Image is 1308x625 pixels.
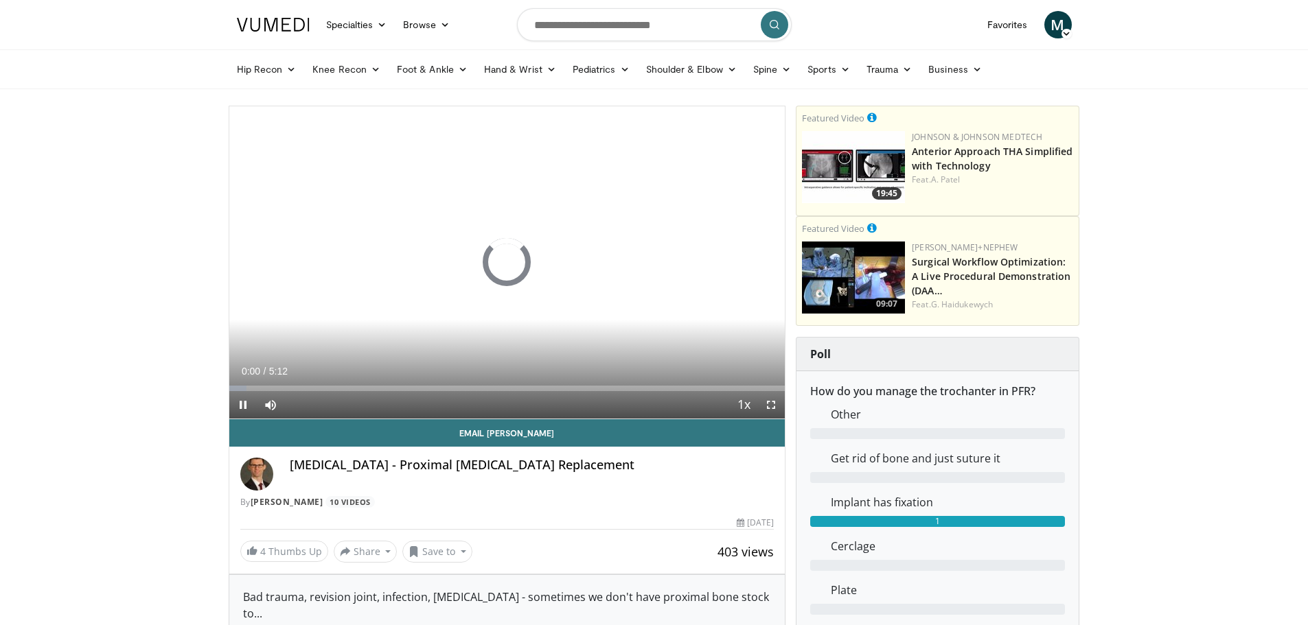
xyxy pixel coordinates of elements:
[912,255,1070,297] a: Surgical Workflow Optimization: A Live Procedural Demonstration (DAA…
[872,298,902,310] span: 09:07
[638,56,745,83] a: Shoulder & Elbow
[251,496,323,508] a: [PERSON_NAME]
[229,391,257,418] button: Pause
[931,298,993,310] a: G. Haidukewych
[757,391,785,418] button: Fullscreen
[395,11,458,38] a: Browse
[912,241,1018,253] a: [PERSON_NAME]+Nephew
[290,458,775,473] h4: [MEDICAL_DATA] - Proximal [MEDICAL_DATA] Replacement
[821,538,1075,554] dd: Cerclage
[264,366,266,377] span: /
[269,366,288,377] span: 5:12
[912,298,1073,311] div: Feat.
[821,582,1075,598] dd: Plate
[229,386,785,391] div: Progress Bar
[257,391,284,418] button: Mute
[802,112,864,124] small: Featured Video
[402,541,472,563] button: Save to
[240,541,328,562] a: 4 Thumbs Up
[229,419,785,447] a: Email [PERSON_NAME]
[931,174,961,185] a: A. Patel
[476,56,564,83] a: Hand & Wrist
[240,458,273,491] img: Avatar
[229,106,785,419] video-js: Video Player
[802,222,864,235] small: Featured Video
[718,543,774,560] span: 403 views
[325,496,376,508] a: 10 Videos
[242,366,260,377] span: 0:00
[304,56,389,83] a: Knee Recon
[821,494,1075,510] dd: Implant has fixation
[1044,11,1072,38] a: M
[858,56,921,83] a: Trauma
[821,406,1075,423] dd: Other
[821,450,1075,467] dd: Get rid of bone and just suture it
[912,145,1072,172] a: Anterior Approach THA Simplified with Technology
[737,517,774,529] div: [DATE]
[799,56,858,83] a: Sports
[237,18,310,32] img: VuMedi Logo
[334,541,398,563] button: Share
[810,346,831,362] strong: Poll
[912,131,1042,143] a: Johnson & Johnson MedTech
[745,56,799,83] a: Spine
[240,496,775,508] div: By
[730,391,757,418] button: Playback Rate
[260,545,266,558] span: 4
[912,174,1073,186] div: Feat.
[802,131,905,203] a: 19:45
[389,56,476,83] a: Foot & Ankle
[920,56,990,83] a: Business
[802,241,905,314] a: 09:07
[517,8,792,41] input: Search topics, interventions
[979,11,1036,38] a: Favorites
[810,385,1065,398] h6: How do you manage the trochanter in PFR?
[872,187,902,200] span: 19:45
[802,241,905,314] img: bcfc90b5-8c69-4b20-afee-af4c0acaf118.150x105_q85_crop-smart_upscale.jpg
[318,11,395,38] a: Specialties
[564,56,638,83] a: Pediatrics
[229,56,305,83] a: Hip Recon
[802,131,905,203] img: 06bb1c17-1231-4454-8f12-6191b0b3b81a.150x105_q85_crop-smart_upscale.jpg
[810,516,1065,527] div: 1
